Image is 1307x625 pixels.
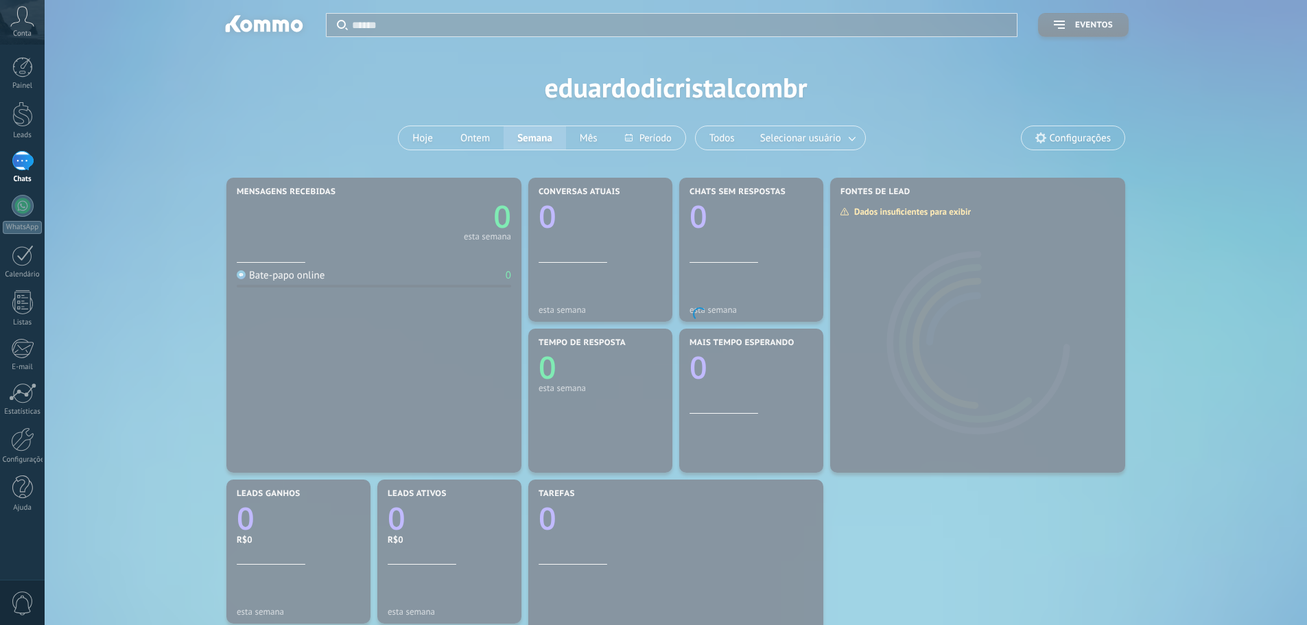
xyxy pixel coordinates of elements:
div: Painel [3,82,43,91]
div: Chats [3,175,43,184]
div: Ajuda [3,504,43,512]
div: Calendário [3,270,43,279]
div: WhatsApp [3,221,42,234]
div: Listas [3,318,43,327]
div: Leads [3,131,43,140]
div: E-mail [3,363,43,372]
div: Configurações [3,456,43,464]
div: Estatísticas [3,408,43,416]
span: Conta [13,30,32,38]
